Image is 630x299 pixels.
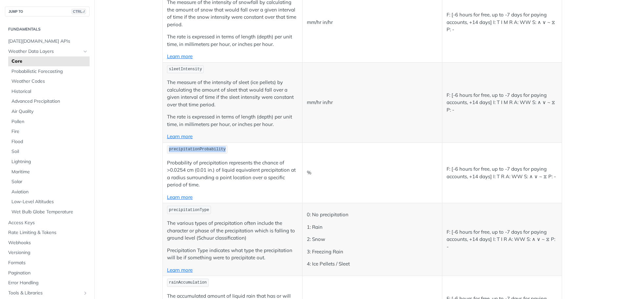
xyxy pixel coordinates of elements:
[167,194,193,200] a: Learn more
[167,133,193,139] a: Learn more
[8,157,90,167] a: Lightning
[167,33,298,48] p: The rate is expressed in terms of length (depth) per unit time, in millimeters per hour, or inche...
[8,260,88,266] span: Formats
[11,209,88,215] span: Wet Bulb Globe Temperature
[8,220,88,226] span: Access Keys
[83,49,88,54] button: Hide subpages for Weather Data Layers
[72,9,86,14] span: CTRL-/
[5,268,90,278] a: Pagination
[169,280,207,285] span: rainAccumulation
[11,108,88,115] span: Air Quality
[167,220,298,242] p: The various types of precipitation often include the character or phase of the precipitation whic...
[307,211,438,219] p: 0: No precipitation
[8,229,88,236] span: Rate Limiting & Tokens
[5,26,90,32] h2: Fundamentals
[447,11,557,33] p: F: [-6 hours for free, up to -7 days for paying accounts, +14 days] I: T I M R A: WW S: ∧ ∨ ~ ⧖ P: -
[11,118,88,125] span: Pollen
[11,98,88,105] span: Advanced Precipitation
[8,48,81,55] span: Weather Data Layers
[11,159,88,165] span: Lightning
[8,87,90,96] a: Historical
[11,88,88,95] span: Historical
[167,159,298,189] p: Probability of precipitation represents the chance of >0.0254 cm (0.01 in.) of liquid equivalent ...
[8,187,90,197] a: Aviation
[5,238,90,248] a: Webhooks
[167,247,298,262] p: Precipitation Type indicates what type the precipitation will be if something were to precipitate...
[8,290,81,296] span: Tools & Libraries
[169,208,209,212] span: precipitationType
[307,224,438,231] p: 1: Rain
[11,179,88,185] span: Solar
[8,280,88,286] span: Error Handling
[8,67,90,76] a: Probabilistic Forecasting
[307,99,438,106] p: mm/hr in/hr
[11,189,88,195] span: Aviation
[5,258,90,268] a: Formats
[167,79,298,108] p: The measure of the intensity of sleet (ice pellets) by calculating the amount of sleet that would...
[447,228,557,251] p: F: [-6 hours for free, up to -7 days for paying accounts, +14 days] I: T I R A: WW S: ∧ ∨ ~ ⧖ P: -
[5,7,90,16] button: JUMP TOCTRL-/
[8,137,90,147] a: Flood
[307,260,438,268] p: 4: Ice Pellets / Sleet
[8,240,88,246] span: Webhooks
[167,53,193,59] a: Learn more
[447,165,557,180] p: F: [-6 hours for free, up to -7 days for paying accounts, +14 days] I: T R A: WW S: ∧ ∨ ~ ⧖ P: -
[169,147,226,152] span: precipitationProbability
[8,96,90,106] a: Advanced Precipitation
[447,92,557,114] p: F: [-6 hours for free, up to -7 days for paying accounts, +14 days] I: T I M R A: WW S: ∧ ∨ ~ ⧖ P: -
[5,278,90,288] a: Error Handling
[8,107,90,117] a: Air Quality
[5,248,90,258] a: Versioning
[11,199,88,205] span: Low-Level Altitudes
[307,236,438,243] p: 2: Snow
[8,127,90,137] a: Fire
[8,38,88,45] span: [DATE][DOMAIN_NAME] APIs
[5,36,90,46] a: [DATE][DOMAIN_NAME] APIs
[307,169,438,177] p: %
[167,113,298,128] p: The rate is expressed in terms of length (depth) per unit time, in millimeters per hour, or inche...
[11,139,88,145] span: Flood
[5,47,90,56] a: Weather Data LayersHide subpages for Weather Data Layers
[11,68,88,75] span: Probabilistic Forecasting
[8,270,88,276] span: Pagination
[169,67,202,72] span: sleetIntensity
[307,19,438,26] p: mm/hr in/hr
[8,117,90,127] a: Pollen
[5,288,90,298] a: Tools & LibrariesShow subpages for Tools & Libraries
[167,267,193,273] a: Learn more
[8,249,88,256] span: Versioning
[8,76,90,86] a: Weather Codes
[11,148,88,155] span: Soil
[8,207,90,217] a: Wet Bulb Globe Temperature
[11,169,88,175] span: Maritime
[11,128,88,135] span: Fire
[8,177,90,187] a: Solar
[11,78,88,85] span: Weather Codes
[8,167,90,177] a: Maritime
[83,290,88,296] button: Show subpages for Tools & Libraries
[11,58,88,65] span: Core
[5,228,90,238] a: Rate Limiting & Tokens
[8,197,90,207] a: Low-Level Altitudes
[307,248,438,256] p: 3: Freezing Rain
[8,147,90,157] a: Soil
[8,56,90,66] a: Core
[5,218,90,228] a: Access Keys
